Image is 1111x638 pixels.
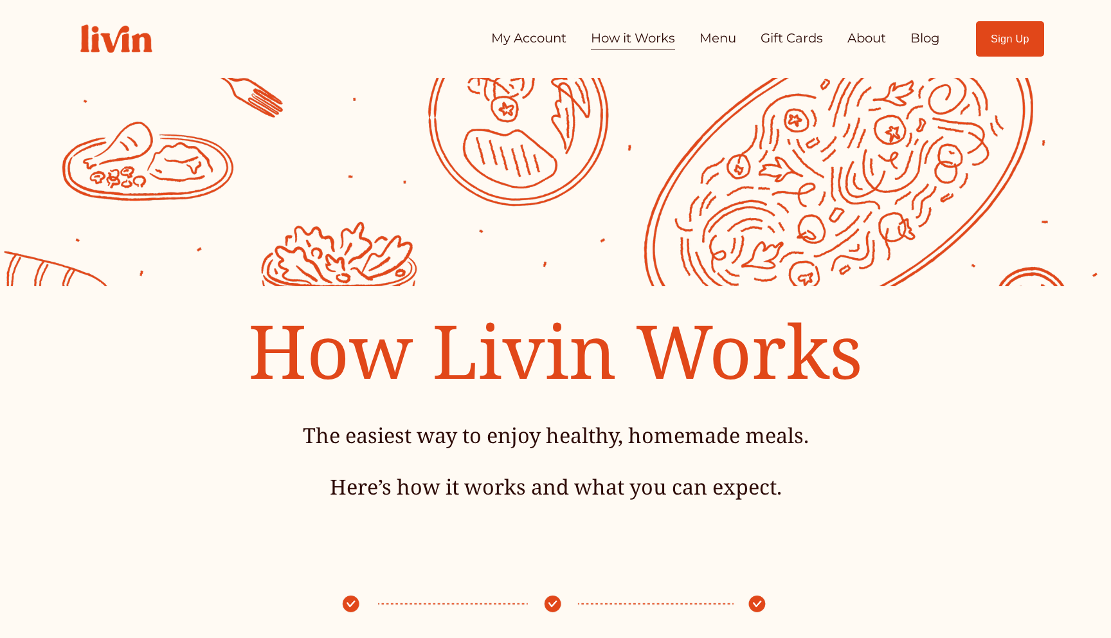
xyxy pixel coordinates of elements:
a: How it Works [591,26,675,51]
a: Blog [910,26,940,51]
a: Gift Cards [761,26,823,51]
img: Livin [67,11,166,66]
a: My Account [491,26,566,51]
span: How Livin Works [248,300,863,401]
h4: The easiest way to enjoy healthy, homemade meals. [170,421,941,450]
a: Sign Up [976,21,1045,57]
a: About [847,26,886,51]
h4: Here’s how it works and what you can expect. [170,473,941,501]
a: Menu [700,26,736,51]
